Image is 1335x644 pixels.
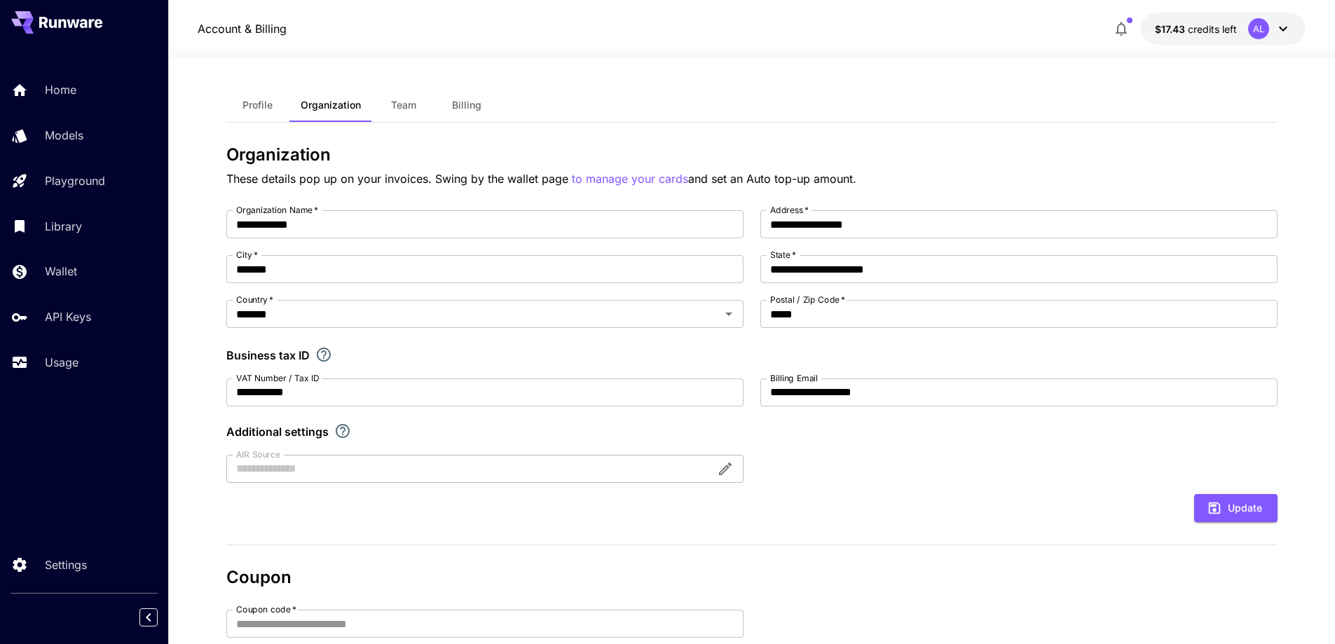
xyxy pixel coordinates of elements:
span: Billing [452,99,481,111]
p: Business tax ID [226,347,310,364]
p: Wallet [45,263,77,280]
span: credits left [1188,23,1237,35]
label: Billing Email [770,372,818,384]
label: State [770,249,796,261]
p: Additional settings [226,423,329,440]
label: Coupon code [236,603,296,615]
a: Account & Billing [198,20,287,37]
svg: If you are a business tax registrant, please enter your business tax ID here. [315,346,332,363]
nav: breadcrumb [198,20,287,37]
p: Usage [45,354,78,371]
label: City [236,249,258,261]
label: Postal / Zip Code [770,294,845,306]
p: Playground [45,172,105,189]
label: Organization Name [236,204,318,216]
p: Models [45,127,83,144]
label: Country [236,294,273,306]
label: VAT Number / Tax ID [236,372,320,384]
button: to manage your cards [572,170,688,188]
label: AIR Source [236,448,280,460]
p: API Keys [45,308,91,325]
div: $17.42551 [1155,22,1237,36]
div: AL [1248,18,1269,39]
p: Home [45,81,76,98]
span: and set an Auto top-up amount. [688,172,856,186]
button: Update [1194,494,1278,523]
span: Organization [301,99,361,111]
button: Collapse sidebar [139,608,158,626]
label: Address [770,204,809,216]
button: Open [719,304,739,324]
svg: Explore additional customization settings [334,423,351,439]
span: Team [391,99,416,111]
div: Collapse sidebar [150,605,168,630]
h3: Coupon [226,568,1278,587]
p: Library [45,218,82,235]
span: Profile [242,99,273,111]
h3: Organization [226,145,1278,165]
span: $17.43 [1155,23,1188,35]
button: $17.42551AL [1141,13,1306,45]
p: Settings [45,556,87,573]
span: These details pop up on your invoices. Swing by the wallet page [226,172,572,186]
